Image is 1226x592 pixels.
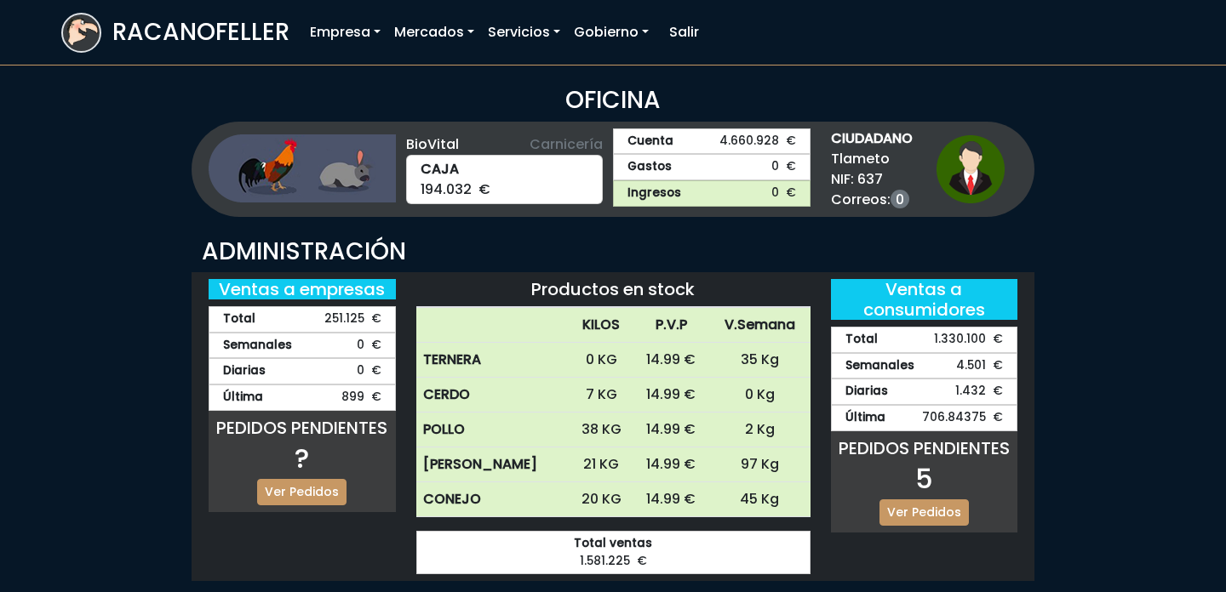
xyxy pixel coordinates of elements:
a: 0 [891,190,909,208]
div: 1.330.100 € [831,327,1018,353]
span: NIF: 637 [831,169,913,190]
a: RACANOFELLER [61,9,289,57]
span: Tlameto [831,149,913,169]
th: CERDO [416,378,570,413]
strong: Gastos [627,158,672,176]
td: 97 Kg [709,447,811,482]
h5: Ventas a empresas [209,279,396,299]
td: 0 Kg [709,378,811,413]
td: 2 Kg [709,413,811,447]
td: 20 KG [569,482,633,517]
span: Correos: [831,190,913,210]
td: 45 Kg [709,482,811,517]
span: ? [295,439,309,477]
strong: Ingresos [627,185,681,202]
strong: Semanales [223,337,292,355]
th: KILOS [569,308,633,343]
h5: PEDIDOS PENDIENTES [831,438,1018,458]
a: Mercados [387,15,481,49]
div: 4.501 € [831,353,1018,379]
td: 38 KG [569,413,633,447]
td: 14.99 € [633,482,709,517]
strong: CAJA [421,159,589,179]
td: 7 KG [569,378,633,413]
th: CONEJO [416,482,570,517]
img: logoracarojo.png [63,14,100,47]
td: 14.99 € [633,447,709,482]
a: Ver Pedidos [879,499,969,526]
h5: PEDIDOS PENDIENTES [209,418,396,438]
div: 899 € [209,384,396,411]
span: 5 [915,459,933,498]
strong: Semanales [845,357,914,375]
div: 194.032 € [406,155,604,204]
strong: Total [223,310,255,328]
strong: Diarias [223,362,266,380]
th: POLLO [416,413,570,447]
strong: Total [845,331,878,349]
h5: Productos en stock [416,279,811,299]
h3: RACANOFELLER [112,18,289,47]
div: 1.581.225 € [416,531,811,574]
a: Ver Pedidos [257,479,347,505]
strong: Última [223,389,263,407]
a: Servicios [481,15,567,49]
div: 1.432 € [831,379,1018,405]
strong: Diarias [845,383,888,401]
span: Carnicería [530,134,603,155]
td: 14.99 € [633,343,709,378]
strong: Cuenta [627,133,673,151]
a: Gastos0 € [613,154,811,180]
h5: Ventas a consumidores [831,279,1018,320]
th: P.V.P [633,308,709,343]
strong: CIUDADANO [831,128,913,149]
a: Gobierno [567,15,656,49]
a: Cuenta4.660.928 € [613,128,811,155]
div: BioVital [406,134,604,155]
a: Empresa [303,15,387,49]
a: Ingresos0 € [613,180,811,207]
div: 251.125 € [209,306,396,333]
div: 0 € [209,333,396,359]
th: TERNERA [416,343,570,378]
div: 706.84375 € [831,405,1018,431]
th: [PERSON_NAME] [416,447,570,482]
strong: Total ventas [431,535,796,553]
h3: OFICINA [61,86,1165,115]
h3: ADMINISTRACIÓN [202,237,1024,266]
td: 14.99 € [633,378,709,413]
a: Salir [662,15,706,49]
th: V.Semana [709,308,811,343]
td: 0 KG [569,343,633,378]
div: 0 € [209,358,396,384]
td: 35 Kg [709,343,811,378]
td: 21 KG [569,447,633,482]
img: ganaderia.png [209,134,396,202]
td: 14.99 € [633,413,709,447]
strong: Última [845,409,885,427]
img: ciudadano1.png [937,135,1005,203]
